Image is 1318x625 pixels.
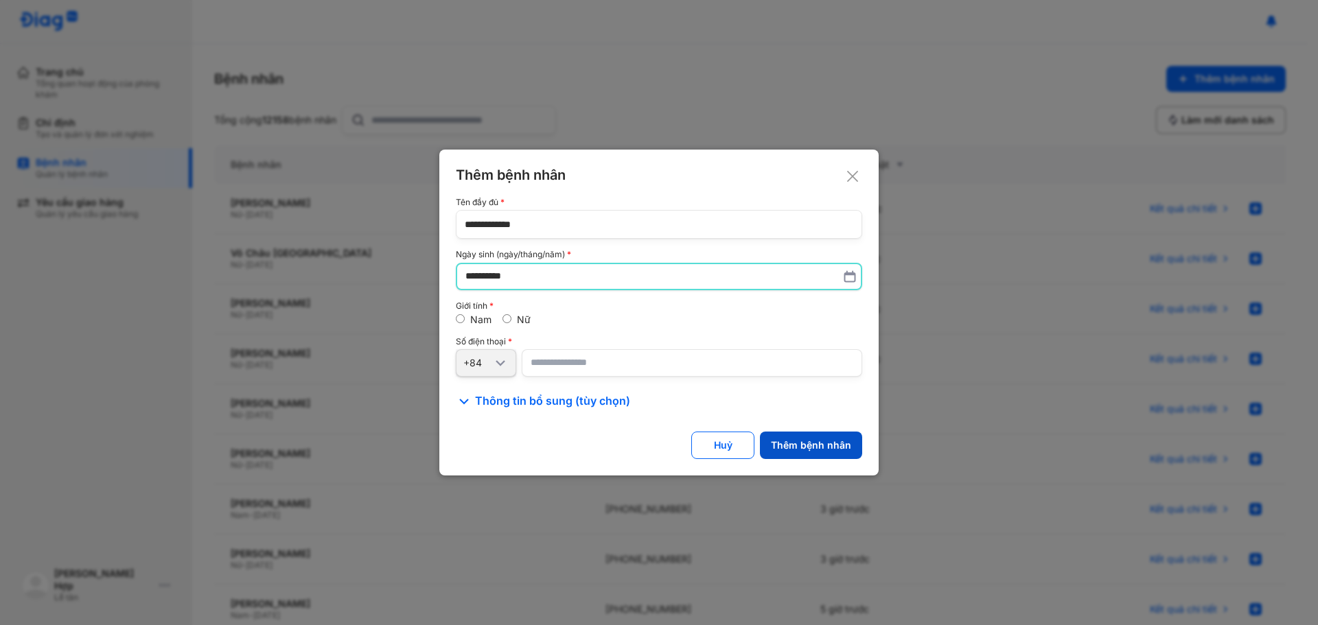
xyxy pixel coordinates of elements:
[470,314,492,325] label: Nam
[456,198,862,207] div: Tên đầy đủ
[463,357,492,369] div: +84
[475,393,630,410] span: Thông tin bổ sung (tùy chọn)
[771,439,851,451] div: Thêm bệnh nhân
[760,432,862,459] button: Thêm bệnh nhân
[517,314,531,325] label: Nữ
[456,166,862,184] div: Thêm bệnh nhân
[691,432,754,459] button: Huỷ
[456,337,862,346] div: Số điện thoại
[456,301,862,311] div: Giới tính
[456,250,862,259] div: Ngày sinh (ngày/tháng/năm)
